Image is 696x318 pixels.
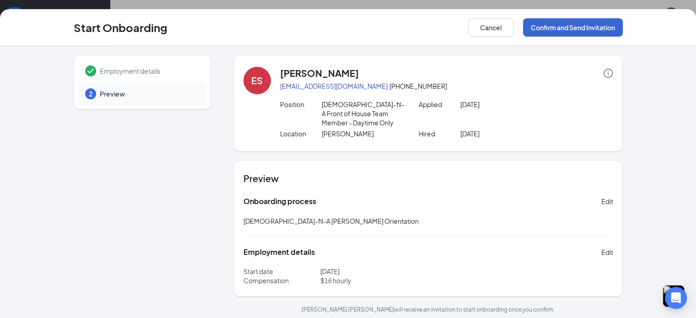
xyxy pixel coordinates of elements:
div: ES [251,74,263,87]
a: [EMAIL_ADDRESS][DOMAIN_NAME] [280,82,388,90]
p: [DATE] [320,267,428,276]
p: [DATE] [460,129,544,138]
svg: Checkmark [85,65,96,76]
p: [PERSON_NAME] [321,129,405,138]
span: Edit [601,248,613,257]
p: Location [280,129,322,138]
span: [DEMOGRAPHIC_DATA]-fil-A [PERSON_NAME] Orientation [243,217,419,225]
span: Edit [601,197,613,206]
h3: Start Onboarding [74,20,167,35]
p: Start date [243,267,320,276]
p: [DATE] [460,100,544,109]
p: Applied [419,100,460,109]
span: Preview [100,89,198,98]
p: Hired [419,129,460,138]
h5: Onboarding process [243,196,316,206]
button: Edit [601,194,613,209]
span: info-circle [604,69,613,78]
p: [DEMOGRAPHIC_DATA]-fil-A Front of House Team Member - Daytime Only [321,100,405,127]
h4: [PERSON_NAME] [280,67,359,80]
p: [PERSON_NAME] [PERSON_NAME] will receive an invitation to start onboarding once you confirm. [234,306,623,313]
p: Position [280,100,322,109]
p: Compensation [243,276,320,285]
span: 2 [89,89,92,98]
span: Employment details [100,66,198,75]
button: Cancel [468,18,514,37]
h4: Preview [243,172,613,185]
p: · [PHONE_NUMBER] [280,81,613,91]
button: Confirm and Send Invitation [523,18,623,37]
p: $ 16 hourly [320,276,428,285]
h5: Employment details [243,247,315,257]
div: Open Intercom Messenger [665,287,687,309]
button: Edit [601,245,613,259]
